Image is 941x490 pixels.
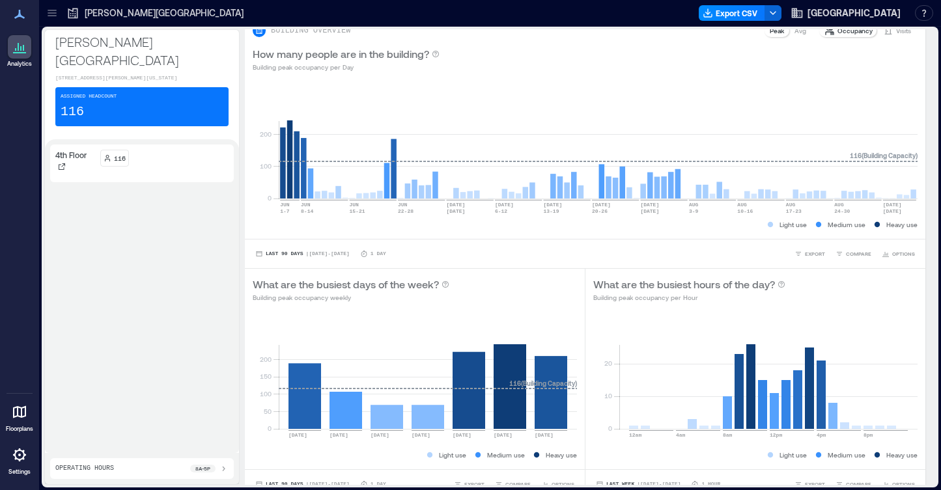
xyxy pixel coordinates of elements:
text: JUN [301,202,311,208]
p: 116 [114,153,126,163]
tspan: 100 [260,390,272,398]
p: Light use [779,219,807,230]
button: OPTIONS [879,247,918,260]
button: Export CSV [699,5,765,21]
a: Floorplans [2,396,37,437]
text: [DATE] [592,202,611,208]
text: 17-23 [786,208,802,214]
span: COMPARE [846,250,871,258]
p: Heavy use [546,450,577,460]
text: 6-12 [495,208,507,214]
text: 12pm [770,432,782,438]
tspan: 150 [260,372,272,380]
text: 4pm [817,432,826,438]
text: [DATE] [494,432,513,438]
text: 13-19 [543,208,559,214]
button: Last 90 Days |[DATE]-[DATE] [253,247,352,260]
p: Assigned Headcount [61,92,117,100]
span: EXPORT [464,480,485,488]
p: Medium use [828,450,865,460]
text: [DATE] [288,432,307,438]
text: [DATE] [543,202,562,208]
p: 4th Floor [55,150,87,160]
text: [DATE] [330,432,348,438]
p: Peak [770,25,784,36]
p: Floorplans [6,425,33,433]
p: Analytics [7,60,32,68]
button: EXPORT [792,247,828,260]
text: 22-28 [398,208,414,214]
p: Heavy use [886,219,918,230]
span: EXPORT [805,250,825,258]
text: 10-16 [737,208,753,214]
text: JUN [350,202,359,208]
button: COMPARE [833,247,874,260]
span: OPTIONS [892,480,915,488]
p: What are the busiest hours of the day? [593,277,775,292]
a: Analytics [3,31,36,72]
text: [DATE] [446,208,465,214]
p: [STREET_ADDRESS][PERSON_NAME][US_STATE] [55,74,229,82]
text: 12am [629,432,641,438]
text: [DATE] [535,432,554,438]
p: 1 Day [371,480,386,488]
text: [DATE] [883,208,902,214]
tspan: 100 [260,162,272,170]
p: 116 [61,103,84,121]
tspan: 0 [608,424,612,432]
text: AUG [737,202,747,208]
span: OPTIONS [552,480,574,488]
tspan: 0 [268,194,272,202]
p: Settings [8,468,31,476]
text: AUG [786,202,796,208]
text: 24-30 [834,208,850,214]
text: [DATE] [883,202,902,208]
p: Visits [896,25,911,36]
text: 15-21 [350,208,365,214]
p: How many people are in the building? [253,46,429,62]
button: [GEOGRAPHIC_DATA] [787,3,905,23]
tspan: 0 [268,424,272,432]
text: 8pm [864,432,873,438]
span: [GEOGRAPHIC_DATA] [808,7,901,20]
p: Medium use [487,450,525,460]
text: 3-9 [689,208,699,214]
span: COMPARE [846,480,871,488]
text: 4am [676,432,686,438]
p: Medium use [828,219,865,230]
p: Building peak occupancy per Hour [593,292,785,303]
text: [DATE] [371,432,389,438]
tspan: 10 [604,392,612,400]
text: JUN [280,202,290,208]
p: Light use [439,450,466,460]
p: Light use [779,450,807,460]
a: Settings [4,439,35,480]
text: [DATE] [453,432,471,438]
p: Heavy use [886,450,918,460]
span: OPTIONS [892,250,915,258]
text: JUN [398,202,408,208]
p: 8a - 5p [195,465,210,472]
text: AUG [834,202,844,208]
span: EXPORT [805,480,825,488]
text: 20-26 [592,208,608,214]
text: 8am [723,432,733,438]
p: Building peak occupancy weekly [253,292,449,303]
text: [DATE] [640,208,659,214]
p: 1 Hour [701,480,720,488]
text: [DATE] [412,432,430,438]
p: [PERSON_NAME][GEOGRAPHIC_DATA] [85,7,244,20]
p: What are the busiest days of the week? [253,277,439,292]
p: BUILDING OVERVIEW [271,25,350,36]
text: AUG [689,202,699,208]
p: Building peak occupancy per Day [253,62,440,72]
p: Occupancy [837,25,873,36]
p: Operating Hours [55,463,114,474]
text: 8-14 [301,208,313,214]
text: [DATE] [446,202,465,208]
tspan: 200 [260,130,272,138]
p: Avg [794,25,806,36]
text: [DATE] [495,202,514,208]
tspan: 200 [260,355,272,363]
text: [DATE] [640,202,659,208]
